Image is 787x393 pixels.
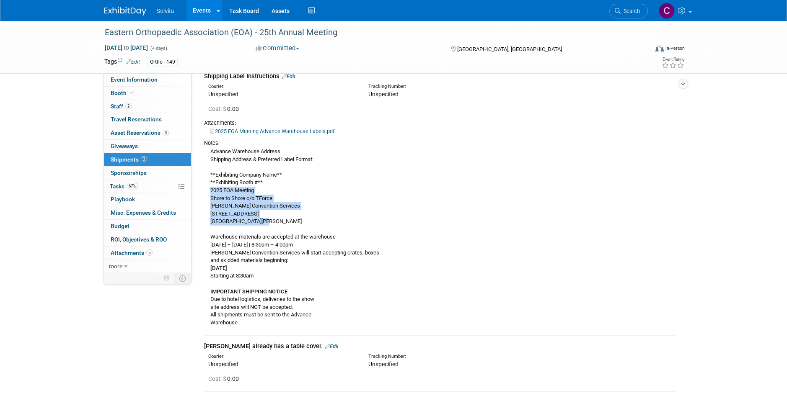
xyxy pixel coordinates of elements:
[104,7,146,15] img: ExhibitDay
[146,249,153,256] span: 5
[665,45,685,51] div: In-Person
[104,260,191,273] a: more
[204,119,676,127] div: Attachments:
[104,220,191,233] a: Budget
[621,8,640,14] span: Search
[368,83,556,90] div: Tracking Number:
[111,156,147,163] span: Shipments
[163,130,169,136] span: 3
[208,105,242,112] span: 0.00
[111,143,138,149] span: Giveaways
[148,58,178,67] div: Ortho - 149
[104,113,191,126] a: Travel Reservations
[111,116,162,123] span: Travel Reservations
[368,91,399,98] span: Unspecified
[204,147,676,327] div: Advance Warehouse Address Shipping Address & Preferred Label Format: **Exhibiting Company Name** ...
[208,360,356,368] div: Unspecified
[111,249,153,256] span: Attachments
[598,44,685,56] div: Event Format
[111,103,132,110] span: Staff
[210,128,334,134] a: 2025 EOA Meeting Advance Warehouse Labels.pdf
[127,183,138,189] span: 67%
[104,126,191,139] a: Asset Reservations3
[609,4,648,18] a: Search
[102,25,635,40] div: Eastern Orthopaedic Association (EOA) - 25th Annual Meeting
[104,140,191,153] a: Giveaways
[210,265,227,271] b: [DATE]
[141,156,147,162] span: 3
[104,193,191,206] a: Playbook
[126,59,140,65] a: Edit
[104,180,191,193] a: Tasks67%
[104,247,191,259] a: Attachments5
[104,100,191,113] a: Staff2
[457,46,562,52] span: [GEOGRAPHIC_DATA], [GEOGRAPHIC_DATA]
[111,209,176,216] span: Misc. Expenses & Credits
[368,353,556,360] div: Tracking Number:
[111,129,169,136] span: Asset Reservations
[204,139,676,147] div: Notes:
[111,76,158,83] span: Event Information
[208,375,242,382] span: 0.00
[111,170,147,176] span: Sponsorships
[111,90,136,96] span: Booth
[208,90,356,98] div: Unspecified
[125,103,132,109] span: 2
[109,263,122,270] span: more
[204,342,676,351] div: [PERSON_NAME] already has a table cover.
[150,46,167,51] span: (4 days)
[208,83,356,90] div: Courier:
[104,87,191,100] a: Booth
[325,343,339,349] a: Edit
[104,44,148,51] span: [DATE] [DATE]
[208,353,356,360] div: Courier:
[104,167,191,180] a: Sponsorships
[659,3,675,19] img: Cindy Miller
[208,105,227,112] span: Cost: $
[204,72,676,81] div: Shipping Label Instructions
[130,90,135,95] i: Booth reservation complete
[655,45,664,51] img: Format-Inperson.png
[156,8,174,14] span: Solvita
[104,57,140,67] td: Tags
[104,233,191,246] a: ROI, Objectives & ROO
[662,57,684,62] div: Event Rating
[160,273,174,284] td: Personalize Event Tab Strip
[208,375,227,382] span: Cost: $
[368,361,399,367] span: Unspecified
[111,223,129,229] span: Budget
[111,236,167,243] span: ROI, Objectives & ROO
[253,44,303,53] button: Committed
[110,183,138,190] span: Tasks
[104,206,191,219] a: Misc. Expenses & Credits
[174,273,192,284] td: Toggle Event Tabs
[122,44,130,51] span: to
[104,73,191,86] a: Event Information
[104,153,191,166] a: Shipments3
[210,288,287,295] b: IMPORTANT SHIPPING NOTICE
[111,196,135,203] span: Playbook
[282,73,295,80] a: Edit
